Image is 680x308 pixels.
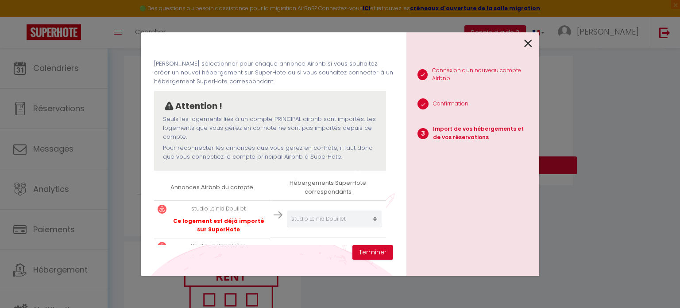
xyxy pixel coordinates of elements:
p: Confirmation [433,100,468,108]
p: [PERSON_NAME] sélectionner pour chaque annonce Airbnb si vous souhaitez créer un nouvel hébergeme... [154,59,393,86]
p: Studio La Parenthèse [171,242,267,250]
th: Annonces Airbnb du compte [154,175,270,200]
p: Attention ! [175,100,222,113]
p: studio Le nid Douillet [171,205,267,213]
button: Ouvrir le widget de chat LiveChat [7,4,34,30]
th: Hébergements SuperHote correspondants [270,175,386,200]
span: 3 [417,128,429,139]
p: Pour reconnecter les annonces que vous gérez en co-hôte, il faut donc que vous connectiez le comp... [163,144,377,162]
p: Connexion d'un nouveau compte Airbnb [432,66,532,83]
p: Seuls les logements liés à un compte PRINCIPAL airbnb sont importés. Les logements que vous gérez... [163,115,377,142]
p: Ce logement est déjà importé sur SuperHote [171,217,267,234]
button: Terminer [352,245,393,260]
p: Import de vos hébergements et de vos réservations [433,125,532,142]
